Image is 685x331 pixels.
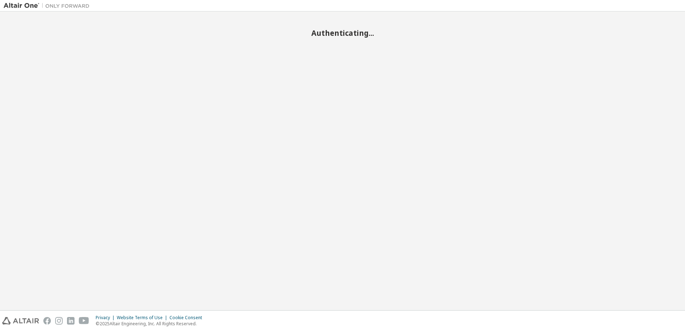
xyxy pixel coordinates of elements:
[4,2,93,9] img: Altair One
[96,315,117,321] div: Privacy
[55,317,63,325] img: instagram.svg
[117,315,169,321] div: Website Terms of Use
[2,317,39,325] img: altair_logo.svg
[169,315,206,321] div: Cookie Consent
[4,28,681,38] h2: Authenticating...
[96,321,206,327] p: © 2025 Altair Engineering, Inc. All Rights Reserved.
[43,317,51,325] img: facebook.svg
[67,317,75,325] img: linkedin.svg
[79,317,89,325] img: youtube.svg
